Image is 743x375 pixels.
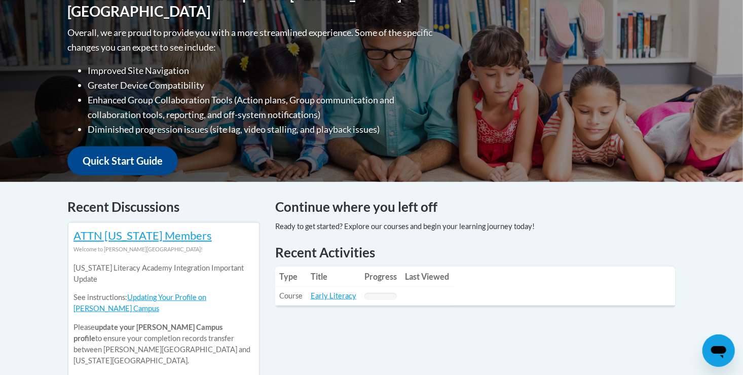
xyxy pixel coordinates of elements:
h1: Recent Activities [275,243,676,261]
p: Overall, we are proud to provide you with a more streamlined experience. Some of the specific cha... [67,25,435,55]
a: Early Literacy [311,291,356,300]
h4: Recent Discussions [67,197,260,217]
th: Title [307,267,360,287]
div: Welcome to [PERSON_NAME][GEOGRAPHIC_DATA]! [73,244,254,255]
li: Enhanced Group Collaboration Tools (Action plans, Group communication and collaboration tools, re... [88,93,435,122]
a: ATTN [US_STATE] Members [73,229,212,242]
li: Improved Site Navigation [88,63,435,78]
a: Updating Your Profile on [PERSON_NAME] Campus [73,293,206,313]
th: Last Viewed [401,267,453,287]
div: Please to ensure your completion records transfer between [PERSON_NAME][GEOGRAPHIC_DATA] and [US_... [73,255,254,374]
p: See instructions: [73,292,254,314]
th: Progress [360,267,401,287]
li: Greater Device Compatibility [88,78,435,93]
li: Diminished progression issues (site lag, video stalling, and playback issues) [88,122,435,137]
a: Quick Start Guide [67,146,178,175]
b: update your [PERSON_NAME] Campus profile [73,323,222,343]
th: Type [275,267,307,287]
span: Course [279,291,303,300]
p: [US_STATE] Literacy Academy Integration Important Update [73,262,254,285]
iframe: Button to launch messaging window [702,334,735,367]
h4: Continue where you left off [275,197,676,217]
